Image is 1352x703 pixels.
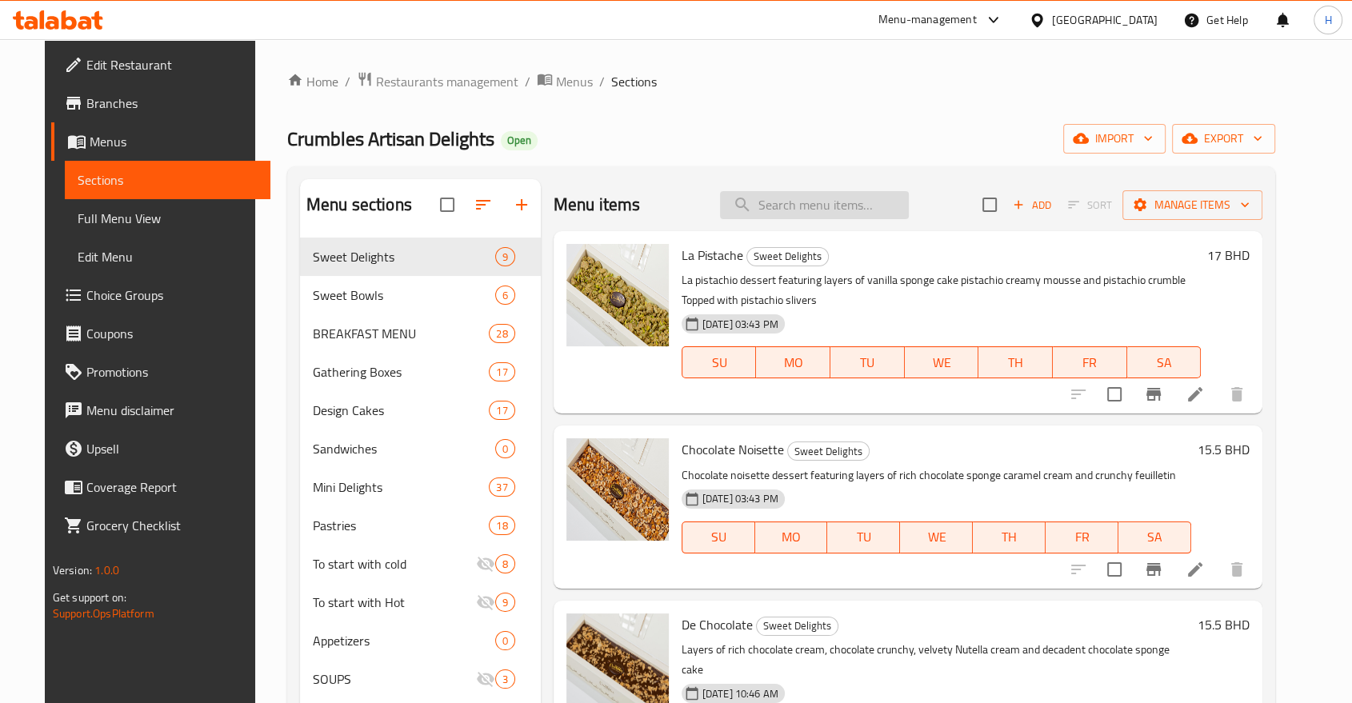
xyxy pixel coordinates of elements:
span: Sandwiches [313,439,495,458]
div: [GEOGRAPHIC_DATA] [1052,11,1158,29]
span: [DATE] 10:46 AM [696,686,785,701]
span: H [1324,11,1331,29]
div: To start with cold [313,554,476,573]
p: Chocolate noisette dessert featuring layers of rich chocolate sponge caramel cream and crunchy fe... [682,465,1191,485]
div: items [495,593,515,612]
div: items [495,631,515,650]
span: MO [762,351,824,374]
span: Sweet Delights [313,247,495,266]
a: Edit menu item [1186,560,1205,579]
span: Sort sections [464,186,502,224]
h6: 17 BHD [1207,244,1250,266]
span: FR [1052,525,1112,549]
button: TU [830,346,905,378]
span: Full Menu View [78,209,258,228]
button: import [1063,124,1166,154]
a: Menus [51,122,270,161]
div: Gathering Boxes [313,362,490,381]
span: import [1076,129,1153,149]
div: Sweet Bowls6 [300,276,541,314]
div: To start with Hot9 [300,583,541,621]
span: Select all sections [430,188,464,222]
h2: Menu items [554,193,641,217]
button: TH [978,346,1053,378]
h6: 15.5 BHD [1198,613,1250,636]
a: Full Menu View [65,199,270,238]
span: Grocery Checklist [86,516,258,535]
a: Menus [537,71,593,92]
img: Chocolate Noisette [566,438,669,541]
span: TU [834,525,894,549]
h2: Menu sections [306,193,412,217]
span: Promotions [86,362,258,381]
span: Coupons [86,324,258,343]
button: WE [900,521,973,553]
div: SOUPS [313,669,476,689]
span: Sweet Bowls [313,286,495,305]
span: Add item [1006,193,1058,218]
button: Branch-specific-item [1134,375,1173,413]
svg: Inactive section [476,593,495,612]
a: Edit menu item [1186,385,1205,404]
span: To start with Hot [313,593,476,612]
span: Menus [90,132,258,151]
span: TH [985,351,1046,374]
div: Mini Delights [313,477,490,497]
a: Grocery Checklist [51,506,270,545]
span: 17 [490,365,514,380]
button: SU [682,521,755,553]
span: 0 [496,441,514,457]
span: Add [1010,196,1054,214]
span: 0 [496,633,514,649]
div: Sweet Delights [756,617,838,636]
div: Open [501,131,538,150]
img: La Pistache [566,244,669,346]
div: items [489,324,514,343]
a: Restaurants management [357,71,518,92]
div: Pastries [313,516,490,535]
span: FR [1059,351,1121,374]
div: items [489,401,514,420]
a: Coverage Report [51,468,270,506]
span: Select to update [1098,377,1131,411]
span: Branches [86,94,258,113]
li: / [599,72,605,91]
button: SA [1118,521,1191,553]
div: items [495,439,515,458]
span: 8 [496,557,514,572]
span: SU [689,351,750,374]
div: Mini Delights37 [300,468,541,506]
div: Sweet Delights [746,247,829,266]
div: Sweet Delights [787,441,870,461]
button: FR [1053,346,1127,378]
span: Choice Groups [86,286,258,305]
span: TH [979,525,1039,549]
button: FR [1046,521,1118,553]
div: BREAKFAST MENU28 [300,314,541,353]
button: SU [682,346,757,378]
span: Sweet Delights [747,247,828,266]
div: SOUPS3 [300,660,541,698]
div: To start with cold8 [300,545,541,583]
div: items [495,554,515,573]
a: Promotions [51,353,270,391]
div: Menu-management [878,10,977,30]
span: Crumbles Artisan Delights [287,121,494,157]
span: WE [911,351,973,374]
button: WE [905,346,979,378]
span: 37 [490,480,514,495]
a: Home [287,72,338,91]
span: Coverage Report [86,477,258,497]
span: Chocolate Noisette [682,437,784,461]
span: Select section first [1058,193,1122,218]
a: Coupons [51,314,270,353]
span: 6 [496,288,514,303]
a: Choice Groups [51,276,270,314]
p: Layers of rich chocolate cream, chocolate crunchy, velvety Nutella cream and decadent chocolate s... [682,640,1191,680]
span: Sections [611,72,657,91]
div: items [489,362,514,381]
h6: 15.5 BHD [1198,438,1250,461]
span: La Pistache [682,243,743,267]
div: items [489,477,514,497]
